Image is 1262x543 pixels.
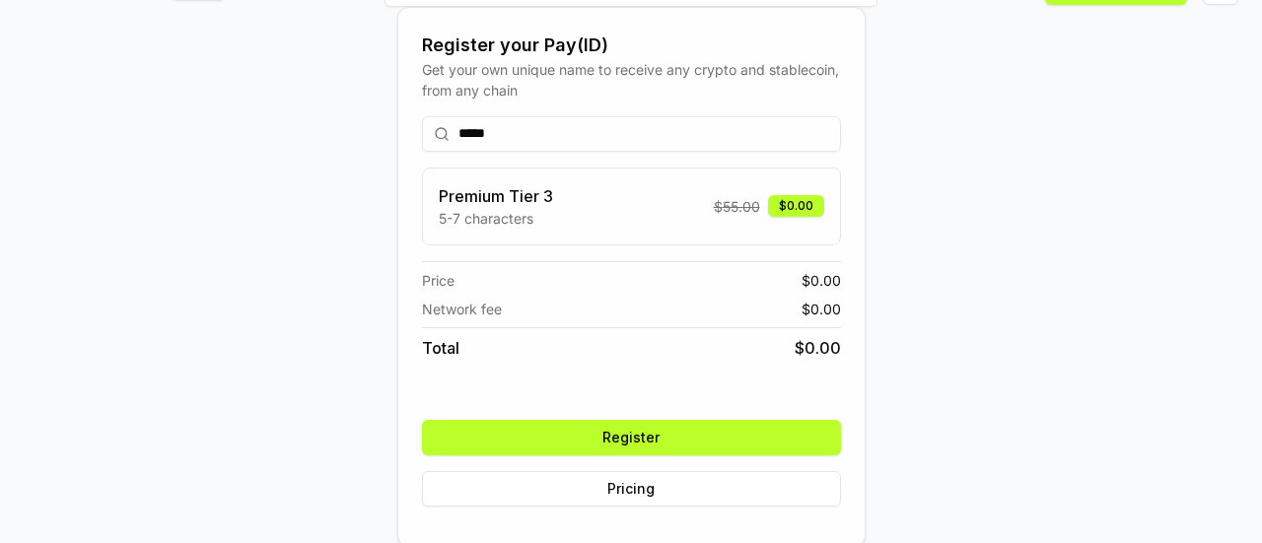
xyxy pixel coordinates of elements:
span: $ 55.00 [714,196,760,217]
span: Total [422,336,459,360]
button: Register [422,420,841,455]
button: Pricing [422,471,841,507]
span: $ 0.00 [795,336,841,360]
div: Register your Pay(ID) [422,32,841,59]
div: $0.00 [768,195,824,217]
span: Network fee [422,299,502,319]
span: $ 0.00 [802,270,841,291]
span: $ 0.00 [802,299,841,319]
div: Get your own unique name to receive any crypto and stablecoin, from any chain [422,59,841,101]
span: Price [422,270,455,291]
p: 5-7 characters [439,208,553,229]
h3: Premium Tier 3 [439,184,553,208]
